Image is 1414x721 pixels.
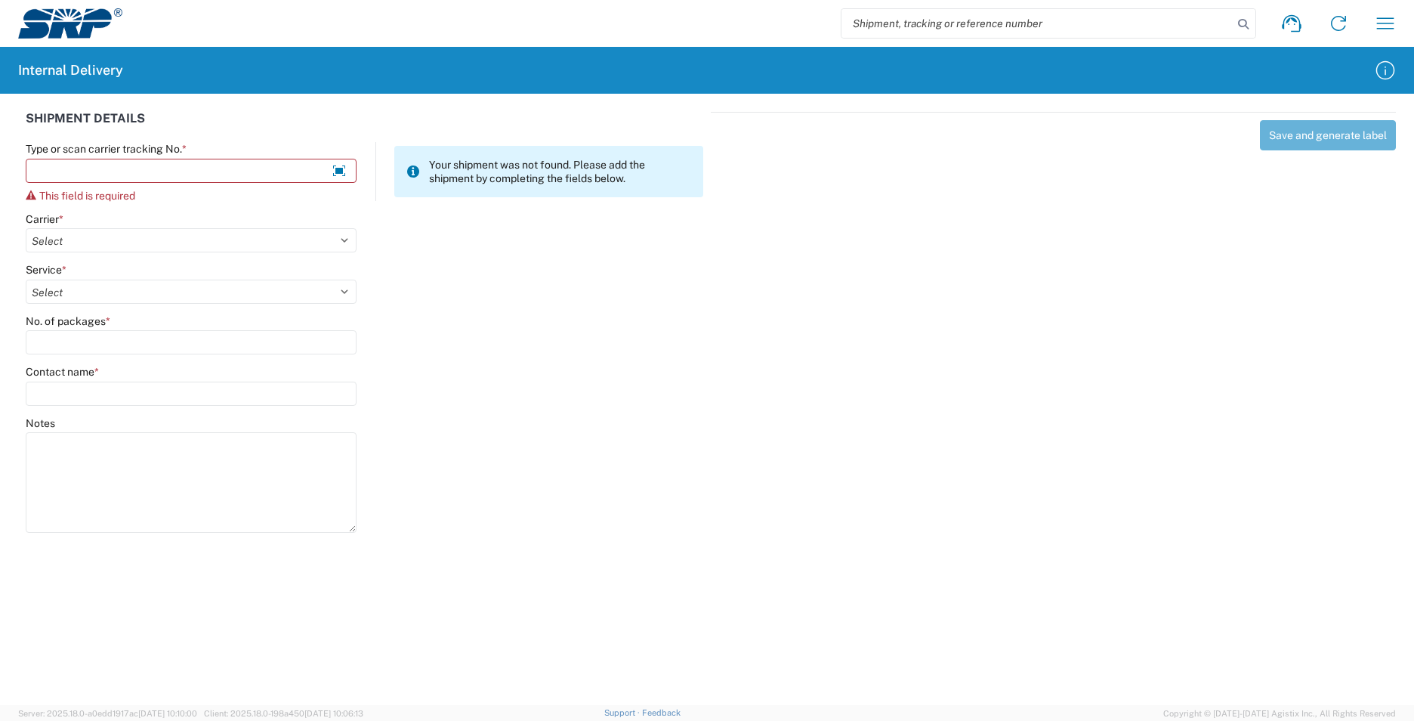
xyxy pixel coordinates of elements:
[26,314,110,328] label: No. of packages
[604,708,642,717] a: Support
[26,112,703,142] div: SHIPMENT DETAILS
[26,263,66,277] label: Service
[26,142,187,156] label: Type or scan carrier tracking No.
[429,158,691,185] span: Your shipment was not found. Please add the shipment by completing the fields below.
[18,8,122,39] img: srp
[18,709,197,718] span: Server: 2025.18.0-a0edd1917ac
[18,61,123,79] h2: Internal Delivery
[39,190,135,202] span: This field is required
[642,708,681,717] a: Feedback
[138,709,197,718] span: [DATE] 10:10:00
[204,709,363,718] span: Client: 2025.18.0-198a450
[26,212,63,226] label: Carrier
[841,9,1233,38] input: Shipment, tracking or reference number
[26,416,55,430] label: Notes
[304,709,363,718] span: [DATE] 10:06:13
[1163,707,1396,720] span: Copyright © [DATE]-[DATE] Agistix Inc., All Rights Reserved
[26,365,99,379] label: Contact name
